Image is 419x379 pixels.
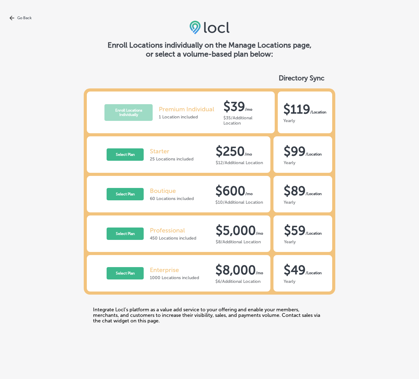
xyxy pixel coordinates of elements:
[306,152,322,156] b: /Location
[284,223,306,238] p: $59
[216,160,263,165] div: $12/Additional Location
[306,271,322,275] b: /Location
[150,156,193,162] p: 25 Locations included
[284,200,322,205] div: Yearly
[284,239,322,245] div: Yearly
[283,118,326,123] div: Yearly
[284,144,306,159] p: $99
[216,223,256,238] p: $5,000
[150,147,193,155] p: Starter
[93,307,326,324] div: Integrate Locl’s platform as a value add service to your offering and enable your members, mercha...
[150,227,196,234] p: Professional
[159,114,214,120] p: 1 Location included
[216,239,263,245] div: $8/Additional Location
[284,279,322,284] div: Yearly
[283,102,310,117] p: $119
[104,104,153,121] button: Enroll Locations Individually
[245,152,252,156] b: / mo
[279,74,332,82] p: Directory Sync
[215,262,256,277] p: $8,000
[150,266,199,274] p: Enterprise
[306,231,322,236] b: /Location
[215,183,245,198] p: $600
[284,160,322,165] div: Yearly
[108,40,311,58] h4: Enroll Locations individually on the Manage Locations page, or select a volume-based plan below:
[284,183,306,198] p: $89
[256,271,263,275] b: / mo
[150,275,199,280] p: 1000 Locations included
[150,187,194,194] p: Boutique
[245,107,252,112] b: / mo
[189,20,230,34] img: 6efc1275baa40be7c98c3b36c6bfde44.png
[107,267,144,279] button: Select Plan
[245,192,252,196] b: / mo
[215,200,263,205] div: $10/Additional Location
[150,196,194,201] p: 60 Locations included
[223,99,245,114] p: $39
[284,262,306,277] p: $49
[215,279,263,284] div: $6/Additional Location
[306,192,322,196] b: /Location
[223,115,267,126] div: $35/Additional Location
[150,236,196,241] p: 450 Locations included
[107,148,144,161] button: Select Plan
[310,110,326,114] b: /Location
[159,105,214,113] p: Premium Individual
[216,144,245,159] p: $250
[107,228,144,240] button: Select Plan
[256,231,263,236] b: / mo
[107,188,144,200] button: Select Plan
